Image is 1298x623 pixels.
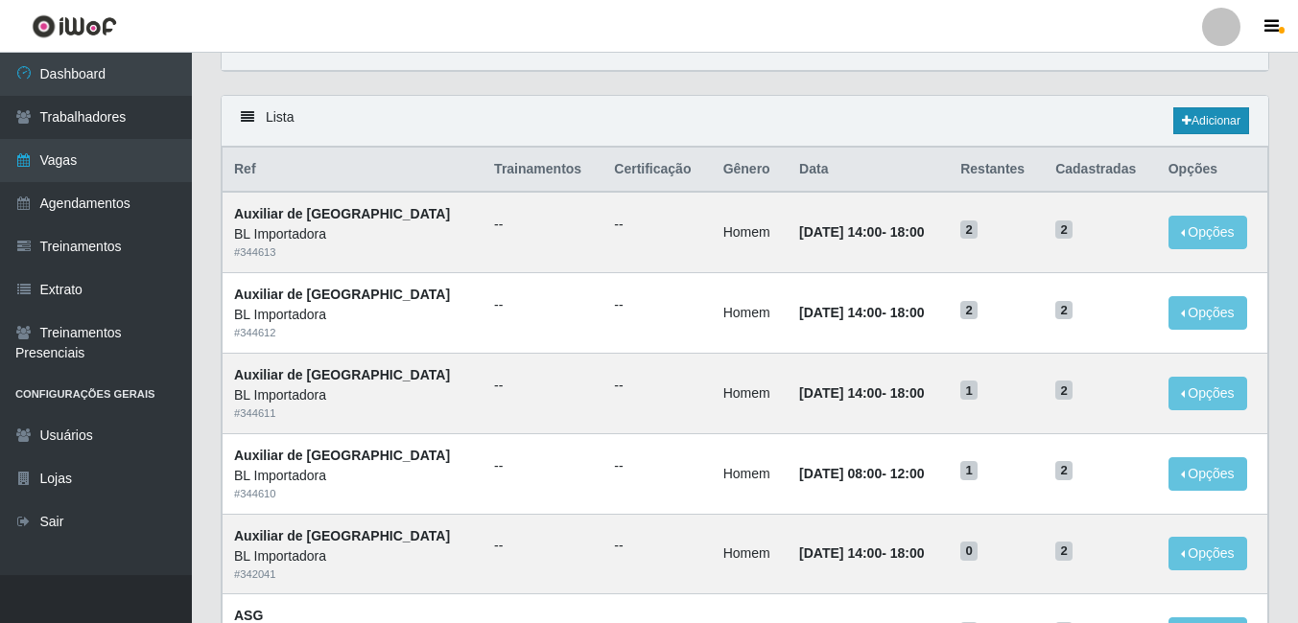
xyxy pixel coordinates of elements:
[234,287,450,302] strong: Auxiliar de [GEOGRAPHIC_DATA]
[234,546,471,566] div: BL Importadora
[712,353,788,433] td: Homem
[32,14,117,38] img: CoreUI Logo
[234,405,471,422] div: # 344611
[890,545,925,561] time: 18:00
[234,244,471,261] div: # 344613
[494,376,591,396] ul: --
[712,514,788,594] td: Homem
[614,376,699,396] ul: --
[960,542,978,561] span: 0
[1055,381,1073,400] span: 2
[1168,457,1247,491] button: Opções
[799,224,882,240] time: [DATE] 14:00
[949,148,1044,193] th: Restantes
[799,466,882,481] time: [DATE] 08:00
[890,305,925,320] time: 18:00
[1055,301,1073,320] span: 2
[494,295,591,315] ul: --
[799,385,924,401] strong: -
[890,385,925,401] time: 18:00
[960,461,978,480] span: 1
[712,192,788,272] td: Homem
[788,148,949,193] th: Data
[222,96,1268,147] div: Lista
[1055,461,1073,480] span: 2
[234,608,263,623] strong: ASG
[234,448,450,463] strong: Auxiliar de [GEOGRAPHIC_DATA]
[234,305,471,325] div: BL Importadora
[1173,107,1249,134] a: Adicionar
[1157,148,1268,193] th: Opções
[799,385,882,401] time: [DATE] 14:00
[960,220,978,240] span: 2
[890,466,925,481] time: 12:00
[494,536,591,556] ul: --
[223,148,484,193] th: Ref
[799,545,924,561] strong: -
[614,536,699,556] ul: --
[960,381,978,400] span: 1
[712,148,788,193] th: Gênero
[234,206,450,221] strong: Auxiliar de [GEOGRAPHIC_DATA]
[1044,148,1157,193] th: Cadastradas
[1168,216,1247,249] button: Opções
[614,215,699,235] ul: --
[234,486,471,502] div: # 344610
[890,224,925,240] time: 18:00
[799,466,924,481] strong: -
[234,385,471,405] div: BL Importadora
[234,224,471,244] div: BL Importadora
[712,273,788,354] td: Homem
[799,305,924,320] strong: -
[1055,220,1073,240] span: 2
[1168,537,1247,570] button: Opções
[960,301,978,320] span: 2
[602,148,711,193] th: Certificação
[494,215,591,235] ul: --
[234,325,471,341] div: # 344612
[799,545,882,561] time: [DATE] 14:00
[234,566,471,583] div: # 342041
[234,466,471,486] div: BL Importadora
[614,456,699,476] ul: --
[483,148,602,193] th: Trainamentos
[1055,542,1073,561] span: 2
[234,528,450,543] strong: Auxiliar de [GEOGRAPHIC_DATA]
[799,224,924,240] strong: -
[799,305,882,320] time: [DATE] 14:00
[494,456,591,476] ul: --
[234,367,450,382] strong: Auxiliar de [GEOGRAPHIC_DATA]
[1168,377,1247,410] button: Opções
[614,295,699,315] ul: --
[712,433,788,514] td: Homem
[1168,296,1247,330] button: Opções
